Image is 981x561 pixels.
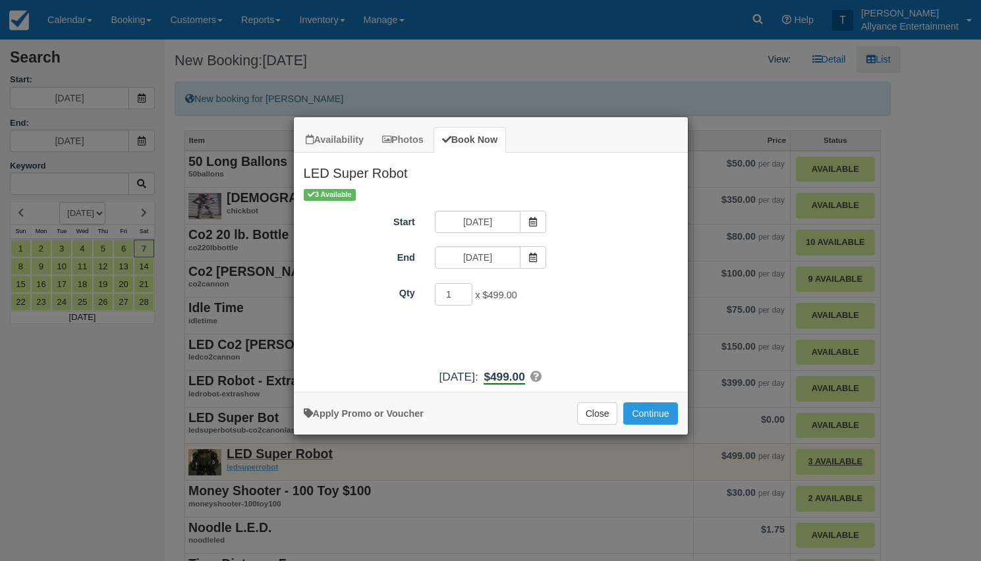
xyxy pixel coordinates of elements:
a: Book Now [434,127,506,153]
span: x $499.00 [475,290,517,300]
a: Availability [297,127,372,153]
button: Close [577,402,618,425]
label: End [294,246,425,265]
label: Qty [294,282,425,300]
label: Start [294,211,425,229]
span: [DATE] [439,370,475,383]
div: : [294,369,688,385]
b: $499.00 [484,370,524,385]
input: Qty [435,283,473,306]
a: Apply Voucher [304,408,424,419]
h2: LED Super Robot [294,153,688,187]
button: Add to Booking [623,402,677,425]
a: Photos [374,127,432,153]
span: 3 Available [304,189,356,200]
div: Item Modal [294,153,688,385]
